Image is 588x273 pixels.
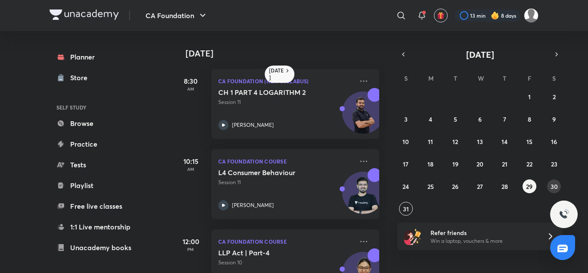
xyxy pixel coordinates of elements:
h6: [DATE] [269,67,284,81]
abbr: Saturday [552,74,556,82]
a: Company Logo [50,9,119,22]
button: August 12, 2025 [449,135,462,148]
abbr: August 12, 2025 [452,138,458,146]
p: [PERSON_NAME] [232,201,274,209]
h5: 8:30 [173,76,208,86]
p: PM [173,247,208,252]
abbr: August 2, 2025 [553,93,556,101]
abbr: August 21, 2025 [502,160,508,168]
a: Practice [50,135,149,153]
abbr: August 19, 2025 [452,160,458,168]
button: August 6, 2025 [473,112,487,126]
abbr: Monday [428,74,433,82]
button: August 8, 2025 [523,112,536,126]
button: August 29, 2025 [523,179,536,193]
p: Win a laptop, vouchers & more [430,237,536,245]
a: 1:1 Live mentorship [50,218,149,235]
abbr: Tuesday [454,74,457,82]
a: Unacademy books [50,239,149,256]
button: August 10, 2025 [399,135,413,148]
abbr: August 16, 2025 [551,138,557,146]
abbr: August 27, 2025 [477,182,483,191]
span: [DATE] [466,49,494,60]
button: August 24, 2025 [399,179,413,193]
button: August 14, 2025 [498,135,511,148]
p: AM [173,86,208,91]
abbr: August 9, 2025 [552,115,556,123]
abbr: August 18, 2025 [427,160,433,168]
button: August 22, 2025 [523,157,536,171]
button: August 20, 2025 [473,157,487,171]
button: August 4, 2025 [424,112,437,126]
button: CA Foundation [140,7,213,24]
h5: LLP Act | Part-4 [218,248,325,257]
button: August 11, 2025 [424,135,437,148]
button: August 7, 2025 [498,112,511,126]
h4: [DATE] [186,48,388,59]
a: Store [50,69,149,86]
abbr: August 26, 2025 [452,182,458,191]
button: August 15, 2025 [523,135,536,148]
a: Playlist [50,177,149,194]
button: August 26, 2025 [449,179,462,193]
p: Session 11 [218,98,353,106]
a: Browse [50,115,149,132]
abbr: Thursday [503,74,506,82]
button: August 31, 2025 [399,202,413,216]
abbr: August 31, 2025 [403,205,409,213]
img: ansh jain [524,8,538,23]
div: Store [70,72,93,83]
p: CA Foundation (New Syllabus) [218,76,353,86]
abbr: August 3, 2025 [404,115,408,123]
abbr: August 29, 2025 [526,182,532,191]
abbr: August 28, 2025 [501,182,508,191]
abbr: August 8, 2025 [528,115,531,123]
a: Free live classes [50,198,149,215]
p: CA Foundation Course [218,236,353,247]
img: streak [491,11,499,20]
button: August 19, 2025 [449,157,462,171]
img: referral [404,228,421,245]
abbr: Sunday [404,74,408,82]
abbr: August 17, 2025 [403,160,409,168]
button: August 27, 2025 [473,179,487,193]
abbr: August 23, 2025 [551,160,557,168]
h5: L4 Consumer Behaviour [218,168,325,177]
abbr: August 30, 2025 [551,182,558,191]
abbr: August 24, 2025 [402,182,409,191]
button: [DATE] [409,48,551,60]
abbr: August 4, 2025 [429,115,432,123]
abbr: August 7, 2025 [503,115,506,123]
abbr: August 13, 2025 [477,138,483,146]
button: August 16, 2025 [547,135,561,148]
h6: Refer friends [430,228,536,237]
abbr: Wednesday [478,74,484,82]
button: August 17, 2025 [399,157,413,171]
h5: CH 1 PART 4 LOGARITHM 2 [218,88,325,97]
button: August 25, 2025 [424,179,437,193]
img: Company Logo [50,9,119,20]
h5: 10:15 [173,156,208,166]
button: August 21, 2025 [498,157,511,171]
img: Avatar [343,96,384,138]
abbr: August 22, 2025 [526,160,532,168]
button: August 5, 2025 [449,112,462,126]
a: Planner [50,48,149,66]
abbr: August 1, 2025 [528,93,531,101]
img: avatar [437,12,445,19]
abbr: August 11, 2025 [428,138,433,146]
p: AM [173,166,208,172]
button: August 30, 2025 [547,179,561,193]
p: Session 10 [218,259,353,267]
abbr: August 20, 2025 [477,160,483,168]
p: [PERSON_NAME] [232,121,274,129]
abbr: August 10, 2025 [402,138,409,146]
button: August 1, 2025 [523,90,536,104]
button: August 9, 2025 [547,112,561,126]
button: August 28, 2025 [498,179,511,193]
button: avatar [434,9,448,22]
button: August 23, 2025 [547,157,561,171]
abbr: August 5, 2025 [454,115,457,123]
img: Avatar [343,176,384,218]
abbr: Friday [528,74,531,82]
